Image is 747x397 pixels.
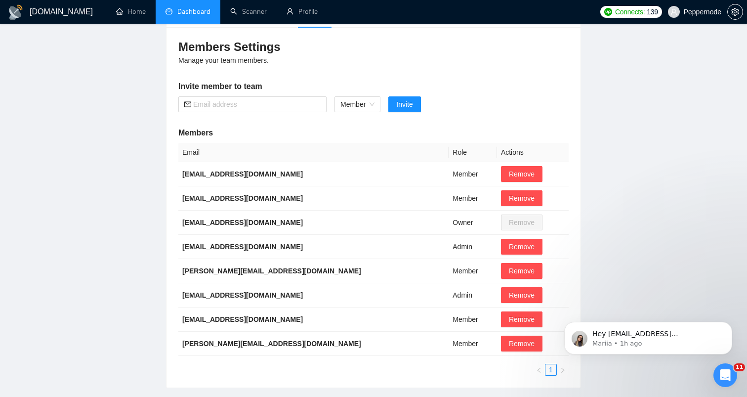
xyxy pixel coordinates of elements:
[449,143,497,162] th: Role
[557,364,569,376] li: Next Page
[230,7,267,16] a: searchScanner
[449,162,497,186] td: Member
[509,290,535,301] span: Remove
[501,263,542,279] button: Remove
[734,363,745,371] span: 11
[497,143,569,162] th: Actions
[557,364,569,376] button: right
[728,8,743,16] span: setting
[182,315,303,323] b: [EMAIL_ADDRESS][DOMAIN_NAME]
[501,239,542,255] button: Remove
[604,8,612,16] img: upwork-logo.png
[178,39,569,55] h3: Members Settings
[8,4,24,20] img: logo
[501,287,542,303] button: Remove
[182,267,361,275] b: [PERSON_NAME][EMAIL_ADDRESS][DOMAIN_NAME]
[713,363,737,387] iframe: Intercom live chat
[501,311,542,327] button: Remove
[549,301,747,370] iframe: Intercom notifications message
[509,193,535,204] span: Remove
[670,8,677,15] span: user
[509,241,535,252] span: Remove
[182,170,303,178] b: [EMAIL_ADDRESS][DOMAIN_NAME]
[449,259,497,283] td: Member
[43,38,170,47] p: Message from Mariia, sent 1h ago
[388,96,420,112] button: Invite
[449,283,497,308] td: Admin
[615,6,645,17] span: Connects:
[182,340,361,348] b: [PERSON_NAME][EMAIL_ADDRESS][DOMAIN_NAME]
[449,186,497,211] td: Member
[727,4,743,20] button: setting
[501,190,542,206] button: Remove
[509,338,535,349] span: Remove
[501,336,542,352] button: Remove
[396,99,413,110] span: Invite
[182,219,303,226] b: [EMAIL_ADDRESS][DOMAIN_NAME]
[182,291,303,299] b: [EMAIL_ADDRESS][DOMAIN_NAME]
[182,194,303,202] b: [EMAIL_ADDRESS][DOMAIN_NAME]
[178,56,269,64] span: Manage your team members.
[182,243,303,251] b: [EMAIL_ADDRESS][DOMAIN_NAME]
[178,81,569,92] h5: Invite member to team
[287,7,318,16] a: userProfile
[43,29,167,164] span: Hey [EMAIL_ADDRESS][DOMAIN_NAME], Looks like your Upwork agency vymir42 ran out of connects. We r...
[449,235,497,259] td: Admin
[545,364,557,376] li: 1
[509,314,535,325] span: Remove
[727,8,743,16] a: setting
[545,364,556,375] a: 1
[509,265,535,276] span: Remove
[449,211,497,235] td: Owner
[340,97,374,112] span: Member
[178,143,449,162] th: Email
[193,99,321,110] input: Email address
[533,364,545,376] li: Previous Page
[647,6,658,17] span: 139
[501,166,542,182] button: Remove
[178,127,569,139] h5: Members
[166,7,210,16] a: dashboardDashboard
[449,308,497,332] td: Member
[449,332,497,356] td: Member
[184,101,191,108] span: mail
[116,7,146,16] a: homeHome
[533,364,545,376] button: left
[509,169,535,179] span: Remove
[536,367,542,373] span: left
